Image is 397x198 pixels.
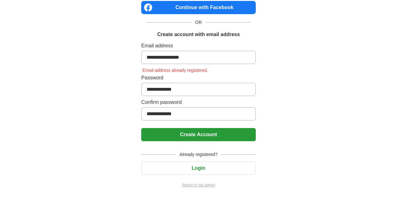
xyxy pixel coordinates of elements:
span: Email address already registered. [141,68,209,73]
label: Password [141,74,256,82]
a: Login [141,165,256,171]
a: Continue with Facebook [141,1,256,14]
h1: Create account with email address [157,31,240,38]
a: Return to job advert [141,182,256,188]
span: OR [191,19,206,26]
label: Confirm password [141,99,256,106]
span: Already registered? [176,151,221,158]
button: Create Account [141,128,256,141]
button: Login [141,162,256,175]
label: Email address [141,42,256,50]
